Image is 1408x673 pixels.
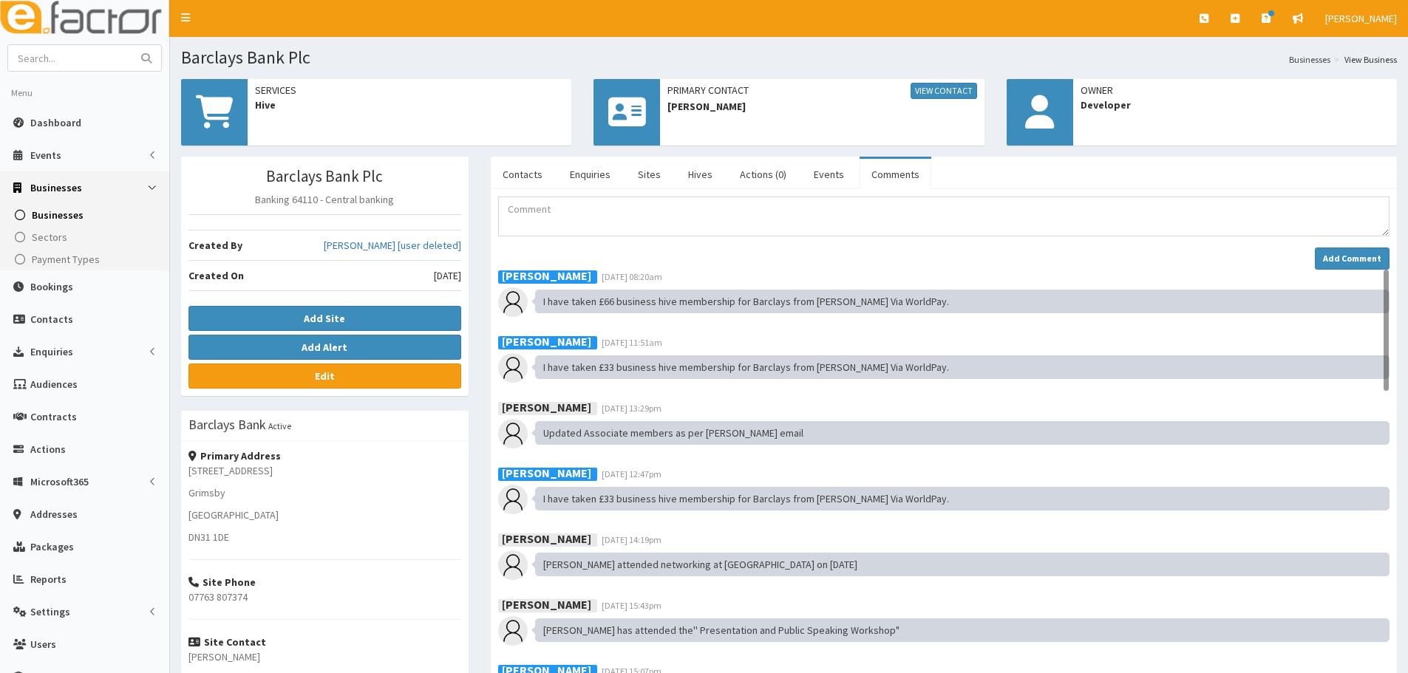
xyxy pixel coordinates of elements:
[188,335,461,360] button: Add Alert
[602,271,662,282] span: [DATE] 08:20am
[268,420,291,431] small: Active
[30,605,70,618] span: Settings
[1330,53,1397,66] li: View Business
[676,159,724,190] a: Hives
[188,485,461,500] p: Grimsby
[667,83,976,99] span: Primary Contact
[558,159,622,190] a: Enquiries
[1081,98,1390,112] span: Developer
[32,253,100,266] span: Payment Types
[535,355,1390,379] div: I have taken £33 business hive membership for Barclays from [PERSON_NAME] Via WorldPay.
[860,159,931,190] a: Comments
[30,378,78,391] span: Audiences
[188,575,256,589] strong: Site Phone
[324,238,461,253] a: [PERSON_NAME] [user deleted]
[1289,53,1330,66] a: Businesses
[30,475,89,488] span: Microsoft365
[1325,12,1397,25] span: [PERSON_NAME]
[535,290,1390,313] div: I have taken £66 business hive membership for Barclays from [PERSON_NAME] Via WorldPay.
[30,181,82,194] span: Businesses
[602,403,662,414] span: [DATE] 13:29pm
[188,449,281,462] strong: Primary Address
[30,116,81,129] span: Dashboard
[602,337,662,348] span: [DATE] 11:51am
[535,487,1390,510] div: I have taken £33 business hive membership for Barclays from [PERSON_NAME] Via WorldPay.
[188,239,242,252] b: Created By
[32,208,84,222] span: Businesses
[535,421,1390,445] div: Updated Associate members as per [PERSON_NAME] email
[30,638,56,651] span: Users
[535,553,1390,576] div: [PERSON_NAME] attended networking at [GEOGRAPHIC_DATA] on [DATE]
[602,600,662,611] span: [DATE] 15:43pm
[315,369,335,383] b: Edit
[491,159,554,190] a: Contacts
[30,280,73,293] span: Bookings
[302,341,347,354] b: Add Alert
[4,204,169,226] a: Businesses
[802,159,856,190] a: Events
[4,248,169,270] a: Payment Types
[188,168,461,185] h3: Barclays Bank Plc
[188,590,461,604] p: 07763 807374
[502,597,591,612] b: [PERSON_NAME]
[188,418,266,431] h3: Barclays Bank
[502,268,591,283] b: [PERSON_NAME]
[502,531,591,546] b: [PERSON_NAME]
[626,159,673,190] a: Sites
[188,463,461,478] p: [STREET_ADDRESS]
[1081,83,1390,98] span: Owner
[188,363,461,389] a: Edit
[502,334,591,349] b: [PERSON_NAME]
[502,465,591,480] b: [PERSON_NAME]
[667,99,976,114] span: [PERSON_NAME]
[4,226,169,248] a: Sectors
[255,98,564,112] span: Hive
[8,45,132,71] input: Search...
[30,148,61,162] span: Events
[602,468,662,479] span: [DATE] 12:47pm
[602,534,662,545] span: [DATE] 14:19pm
[255,83,564,98] span: Services
[502,400,591,414] b: [PERSON_NAME]
[30,508,78,521] span: Addresses
[188,508,461,522] p: [GEOGRAPHIC_DATA]
[304,312,345,325] b: Add Site
[30,410,77,423] span: Contracts
[911,83,977,99] a: View Contact
[188,635,266,649] strong: Site Contact
[188,530,461,544] p: DN31 1DE
[30,573,67,586] span: Reports
[434,268,461,283] span: [DATE]
[535,618,1390,642] div: [PERSON_NAME] has attended the'' Presentation and Public Speaking Workshop"
[30,345,73,358] span: Enquiries
[30,443,66,456] span: Actions
[32,230,67,244] span: Sectors
[30,540,74,553] span: Packages
[181,48,1397,67] h1: Barclays Bank Plc
[30,312,73,326] span: Contacts
[1323,253,1381,264] strong: Add Comment
[188,192,461,207] p: Banking 64110 - Central banking
[188,269,244,282] b: Created On
[188,649,461,664] p: [PERSON_NAME]
[728,159,798,190] a: Actions (0)
[498,197,1390,236] textarea: Comment
[1315,247,1390,270] button: Add Comment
